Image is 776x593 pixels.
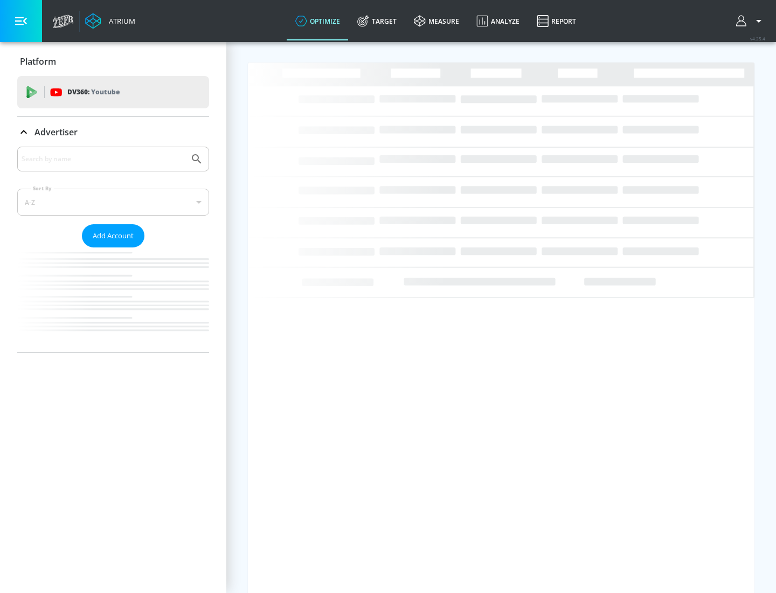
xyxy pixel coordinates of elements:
[17,76,209,108] div: DV360: Youtube
[91,86,120,98] p: Youtube
[17,189,209,216] div: A-Z
[287,2,349,40] a: optimize
[17,46,209,77] div: Platform
[34,126,78,138] p: Advertiser
[22,152,185,166] input: Search by name
[528,2,585,40] a: Report
[17,117,209,147] div: Advertiser
[93,230,134,242] span: Add Account
[750,36,765,42] span: v 4.25.4
[468,2,528,40] a: Analyze
[20,56,56,67] p: Platform
[105,16,135,26] div: Atrium
[85,13,135,29] a: Atrium
[405,2,468,40] a: measure
[82,224,144,247] button: Add Account
[17,147,209,352] div: Advertiser
[67,86,120,98] p: DV360:
[31,185,54,192] label: Sort By
[349,2,405,40] a: Target
[17,247,209,352] nav: list of Advertiser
